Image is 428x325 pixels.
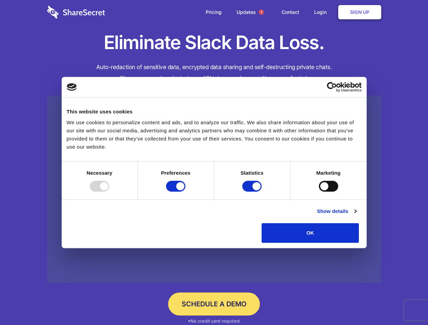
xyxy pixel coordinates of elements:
h1: Eliminate Slack Data Loss. [47,30,381,55]
a: Pricing [199,2,228,23]
a: Login [307,2,337,23]
a: Sign Up [338,5,381,19]
strong: Marketing [316,170,341,176]
a: Show details [317,207,356,215]
img: logo [67,83,77,91]
strong: Preferences [161,170,190,176]
button: OK [262,223,359,243]
em: *No credit card required. [187,318,241,324]
strong: Necessary [87,170,113,176]
a: Schedule a Demo [168,292,260,316]
img: logo-wordmark-white-trans-d4663122ce5f474addd5e946df7df03e33cb6a1c49d2221995e7729f52c070b2.svg [47,6,105,19]
a: Usercentrics Cookiebot - opens in a new window [302,82,362,92]
a: Contact [275,2,306,23]
div: This website uses cookies [67,108,362,116]
div: We use cookies to personalize content and ads, and to analyze our traffic. We also share informat... [67,118,362,151]
h4: Auto-redaction of sensitive data, encrypted data sharing and self-destructing private chats. Shar... [47,62,381,84]
span: 1 [259,9,264,15]
a: Wistia video thumbnail [47,95,381,283]
strong: Statistics [241,170,264,176]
